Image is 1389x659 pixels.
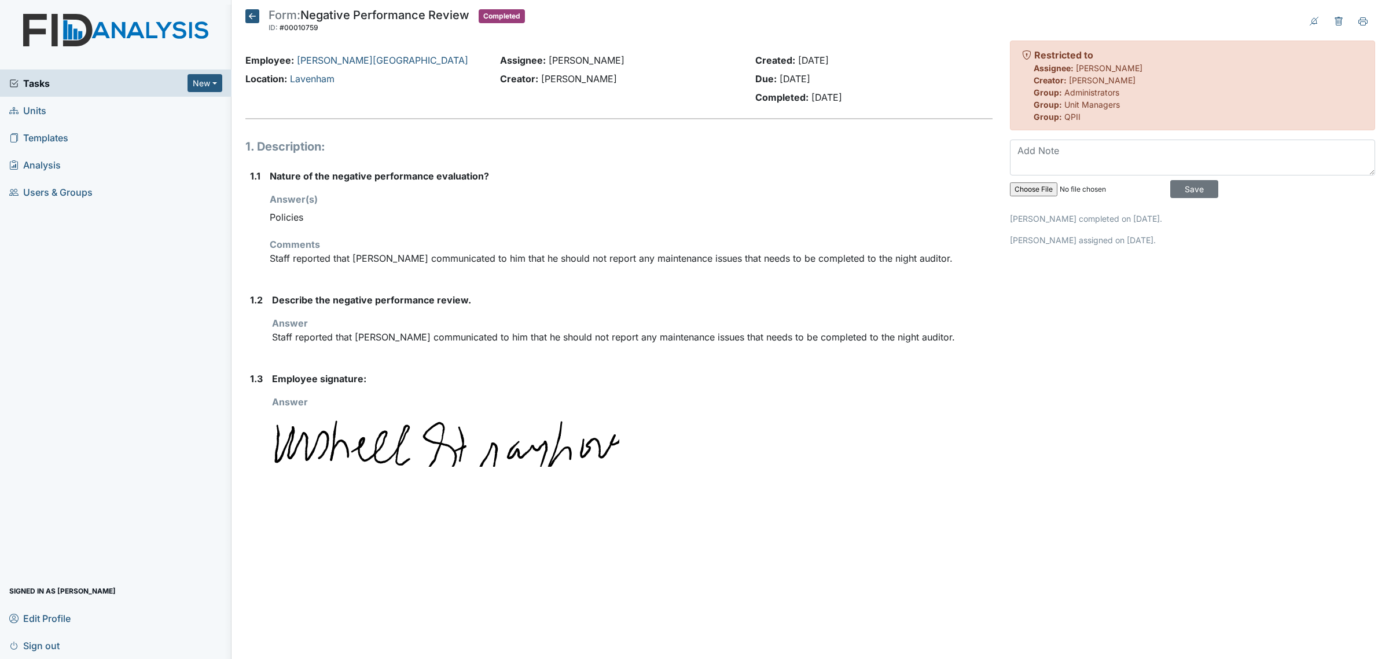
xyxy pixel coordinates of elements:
[549,54,624,66] span: [PERSON_NAME]
[245,138,993,155] h1: 1. Description:
[272,372,366,386] label: Employee signature:
[1064,87,1119,97] span: Administrators
[9,582,116,600] span: Signed in as [PERSON_NAME]
[755,54,795,66] strong: Created:
[541,73,617,85] span: [PERSON_NAME]
[250,169,260,183] label: 1.1
[272,409,619,467] img: x+AnyQ4r27WNgAAAABJRU5ErkJggg==
[270,169,489,183] label: Nature of the negative performance evaluation?
[245,73,287,85] strong: Location:
[755,73,777,85] strong: Due:
[269,9,469,35] div: Negative Performance Review
[1034,49,1093,61] strong: Restricted to
[272,293,471,307] label: Describe the negative performance review.
[9,76,188,90] a: Tasks
[270,193,318,205] strong: Answer(s)
[1034,63,1074,73] strong: Assignee:
[290,73,335,85] a: Lavenham
[245,54,294,66] strong: Employee:
[479,9,525,23] span: Completed
[500,73,538,85] strong: Creator:
[270,237,320,251] label: Comments
[1064,112,1081,122] span: QPII
[1010,213,1375,225] p: [PERSON_NAME] completed on [DATE].
[798,54,829,66] span: [DATE]
[297,54,468,66] a: [PERSON_NAME][GEOGRAPHIC_DATA]
[811,91,842,103] span: [DATE]
[280,23,318,32] span: #00010759
[1034,100,1062,109] strong: Group:
[1034,87,1062,97] strong: Group:
[1170,180,1218,198] input: Save
[1010,234,1375,246] p: [PERSON_NAME] assigned on [DATE].
[755,91,809,103] strong: Completed:
[250,372,263,386] label: 1.3
[270,251,993,265] p: Staff reported that [PERSON_NAME] communicated to him that he should not report any maintenance i...
[9,609,71,627] span: Edit Profile
[9,183,93,201] span: Users & Groups
[9,156,61,174] span: Analysis
[1034,112,1062,122] strong: Group:
[1076,63,1142,73] span: [PERSON_NAME]
[250,293,263,307] label: 1.2
[500,54,546,66] strong: Assignee:
[1064,100,1120,109] span: Unit Managers
[272,317,308,329] strong: Answer
[9,636,60,654] span: Sign out
[1034,75,1067,85] strong: Creator:
[9,129,68,147] span: Templates
[269,8,300,22] span: Form:
[780,73,810,85] span: [DATE]
[1069,75,1136,85] span: [PERSON_NAME]
[188,74,222,92] button: New
[272,396,308,408] strong: Answer
[269,23,278,32] span: ID:
[272,330,993,344] p: Staff reported that [PERSON_NAME] communicated to him that he should not report any maintenance i...
[9,101,46,119] span: Units
[270,206,993,228] div: Policies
